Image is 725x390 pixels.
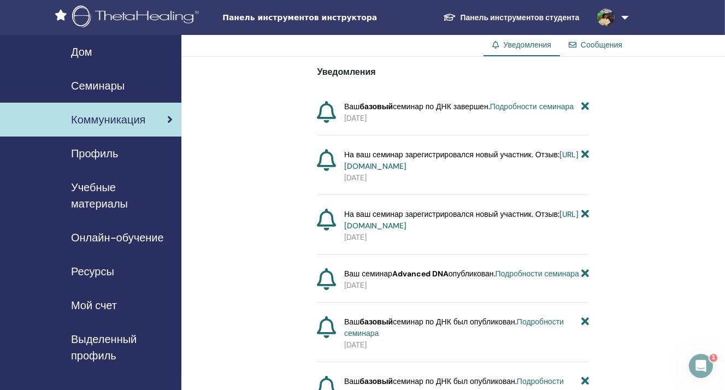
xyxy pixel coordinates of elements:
[443,13,456,22] img: graduation-cap-white.svg
[71,332,137,363] font: Выделенный профиль
[344,280,367,290] font: [DATE]
[222,13,377,22] font: Панель инструментов инструктора
[72,5,203,30] img: logo.png
[597,9,615,26] img: default.jpg
[71,298,117,312] font: Мой счет
[71,79,125,93] font: Семинары
[344,317,359,327] font: Ваш
[344,150,559,159] font: На ваш семинар зарегистрировался новый участник. Отзыв:
[344,269,392,279] font: Ваш семинар
[71,264,114,279] font: Ресурсы
[317,66,376,78] font: Уведомления
[344,340,367,350] font: [DATE]
[344,113,367,123] font: [DATE]
[490,102,574,111] a: Подробности семинара
[71,146,118,161] font: Профиль
[344,173,367,182] font: [DATE]
[359,376,393,386] font: базовый
[71,113,145,127] font: Коммуникация
[503,40,551,50] font: Уведомления
[344,376,359,386] font: Ваш
[392,269,449,279] font: Advanced DNA
[393,317,517,327] font: семинар по ДНК был опубликован.
[359,317,393,327] font: базовый
[434,7,588,28] a: Панель инструментов студента
[393,102,490,111] font: семинар по ДНК завершен.
[461,13,580,22] font: Панель инструментов студента
[344,232,367,242] font: [DATE]
[71,45,92,59] font: Дом
[393,376,517,386] font: семинар по ДНК был опубликован.
[688,353,714,379] iframe: Интерком-чат в режиме реального времени
[344,102,359,111] font: Ваш
[71,231,164,245] font: Онлайн-обучение
[344,209,559,219] font: На ваш семинар зарегистрировался новый участник. Отзыв:
[449,269,496,279] font: опубликован.
[71,180,128,211] font: Учебные материалы
[496,269,579,279] a: Подробности семинара
[712,353,717,361] font: 1
[581,40,622,50] a: Сообщения
[359,102,393,111] font: базовый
